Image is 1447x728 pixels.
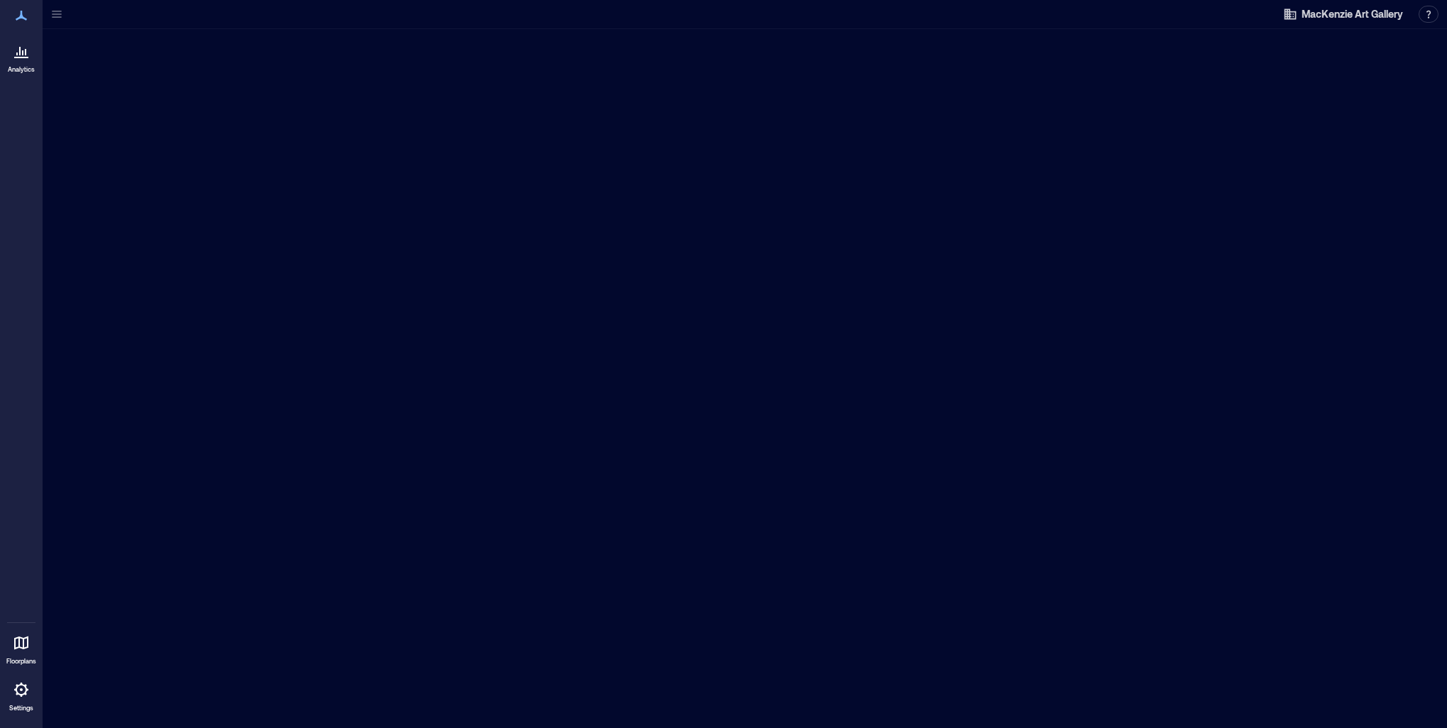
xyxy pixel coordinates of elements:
p: Settings [9,704,33,712]
a: Analytics [4,34,39,78]
span: MacKenzie Art Gallery [1302,7,1403,21]
p: Floorplans [6,657,36,666]
button: MacKenzie Art Gallery [1279,3,1407,26]
a: Settings [4,673,38,717]
a: Floorplans [2,626,40,670]
p: Analytics [8,65,35,74]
